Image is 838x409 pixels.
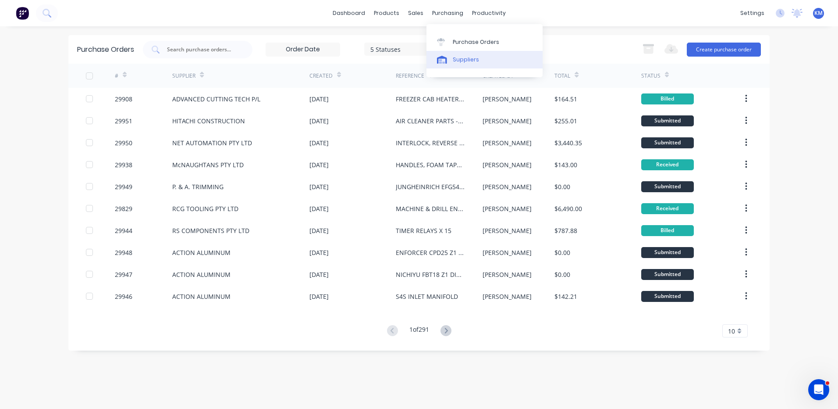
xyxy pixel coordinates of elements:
div: Submitted [641,247,694,258]
span: KM [814,9,823,17]
div: [DATE] [309,248,329,257]
div: 5 Statuses [370,44,433,54]
div: [DATE] [309,94,329,104]
div: Total [554,72,570,80]
div: [DATE] [309,138,329,147]
a: dashboard [328,7,369,20]
div: $164.51 [554,94,577,104]
div: # [115,72,118,80]
div: RS COMPONENTS PTY LTD [172,226,249,235]
div: Purchase Orders [453,38,499,46]
div: $142.21 [554,292,577,301]
div: 29946 [115,292,132,301]
div: [DATE] [309,204,329,213]
div: $0.00 [554,248,570,257]
div: HITACHI CONSTRUCTION [172,116,245,126]
div: purchasing [428,7,468,20]
div: [DATE] [309,270,329,279]
div: McNAUGHTANS PTY LTD [172,160,244,169]
div: [DATE] [309,160,329,169]
div: [DATE] [309,292,329,301]
div: $255.01 [554,116,577,126]
div: 29908 [115,94,132,104]
div: sales [404,7,428,20]
div: Status [641,72,660,80]
div: productivity [468,7,510,20]
div: ENFORCER CPD25 Z1 DISPLAY BOX & FOB BOX [396,248,465,257]
img: Factory [16,7,29,20]
div: ACTION ALUMINUM [172,270,231,279]
div: 29948 [115,248,132,257]
div: [PERSON_NAME] [483,270,532,279]
div: $0.00 [554,182,570,191]
div: $3,440.35 [554,138,582,147]
div: Submitted [641,115,694,126]
div: JUNGHEINRICH EFG545K ANTISTATIC CURTAINS X 1 [396,182,465,191]
div: [PERSON_NAME] [483,292,532,301]
div: 29944 [115,226,132,235]
div: 29951 [115,116,132,126]
div: Billed [641,93,694,104]
div: Received [641,159,694,170]
a: Purchase Orders [426,33,543,50]
div: 1 of 291 [409,325,429,337]
div: [PERSON_NAME] [483,94,532,104]
div: Billed [641,225,694,236]
div: FREEZER CAB HEATER BOX [396,94,465,104]
span: 10 [728,326,735,336]
div: Suppliers [453,56,479,64]
div: ACTION ALUMINUM [172,292,231,301]
div: HANDLES, FOAM TAPE & STRUTS [396,160,465,169]
a: Suppliers [426,51,543,68]
div: Created [309,72,333,80]
div: [PERSON_NAME] [483,116,532,126]
div: TIMER RELAYS X 15 [396,226,451,235]
div: INTERLOCK, REVERSE BEEP & HORN BUTTON - CAT DP25 [396,138,465,147]
div: [PERSON_NAME] [483,204,532,213]
div: [PERSON_NAME] [483,182,532,191]
div: [DATE] [309,182,329,191]
div: 29829 [115,204,132,213]
div: NET AUTOMATION PTY LTD [172,138,252,147]
div: P. & A. TRIMMING [172,182,224,191]
input: Order Date [266,43,340,56]
div: 29947 [115,270,132,279]
div: Submitted [641,137,694,148]
div: [DATE] [309,116,329,126]
div: 29950 [115,138,132,147]
div: 29938 [115,160,132,169]
div: NICHIYU FBT18 Z1 DISPLAY BOX [396,270,465,279]
div: Submitted [641,291,694,302]
div: Supplier [172,72,195,80]
div: [PERSON_NAME] [483,248,532,257]
div: Submitted [641,181,694,192]
div: Received [641,203,694,214]
div: ADVANCED CUTTING TECH P/L [172,94,260,104]
div: [DATE] [309,226,329,235]
div: RCG TOOLING PTY LTD [172,204,238,213]
div: $143.00 [554,160,577,169]
div: AIR CLEANER PARTS - CAT DP25 [396,116,465,126]
div: S4S INLET MANIFOLD [396,292,458,301]
div: MACHINE & DRILL ENTRIES BE11587.00 DIESEL BOX X 5 [396,204,465,213]
div: settings [736,7,769,20]
iframe: Intercom live chat [808,379,829,400]
div: products [369,7,404,20]
div: $787.88 [554,226,577,235]
div: [PERSON_NAME] [483,226,532,235]
div: $6,490.00 [554,204,582,213]
div: [PERSON_NAME] [483,160,532,169]
div: [PERSON_NAME] [483,138,532,147]
div: Purchase Orders [77,44,134,55]
div: Submitted [641,269,694,280]
div: Reference [396,72,424,80]
button: Create purchase order [687,43,761,57]
div: ACTION ALUMINUM [172,248,231,257]
div: 29949 [115,182,132,191]
input: Search purchase orders... [166,45,239,54]
div: $0.00 [554,270,570,279]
